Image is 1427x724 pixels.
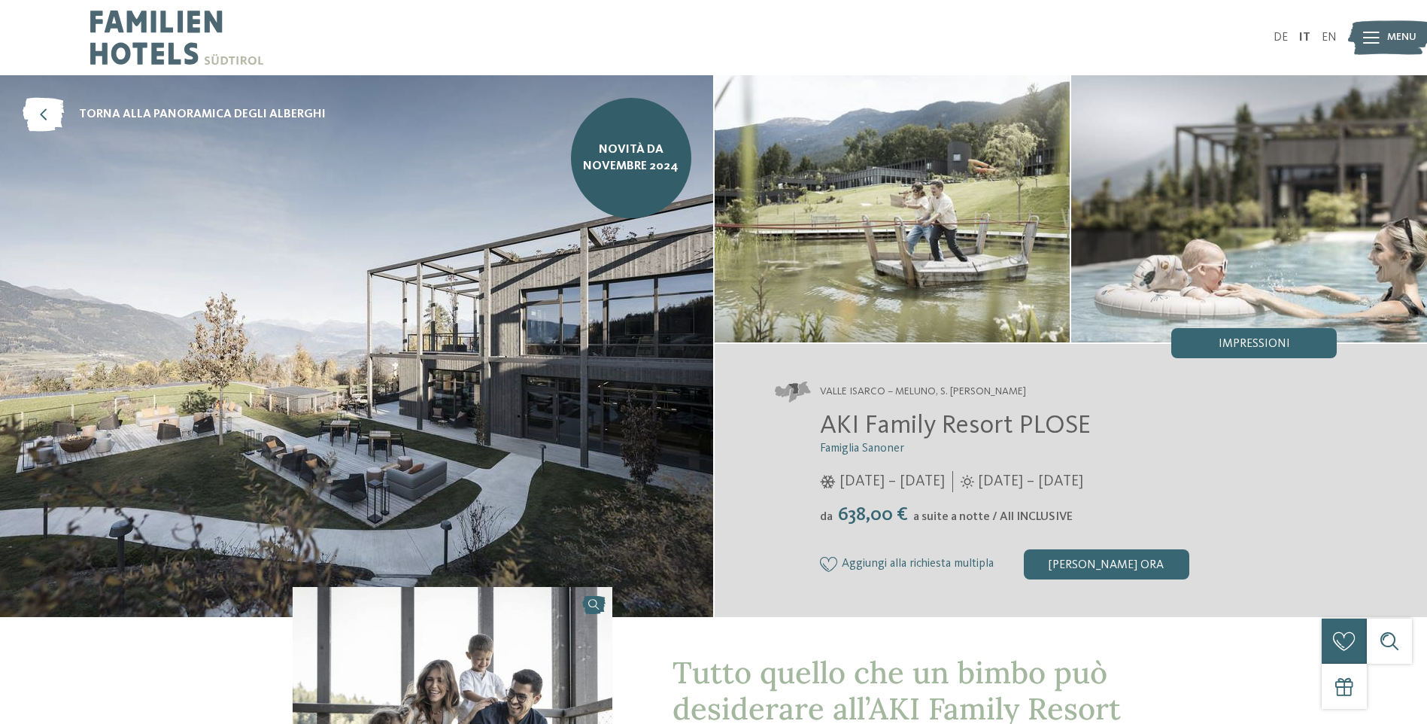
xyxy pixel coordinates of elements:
[1219,338,1290,350] span: Impressioni
[715,75,1070,342] img: AKI: tutto quello che un bimbo può desiderare
[820,412,1091,439] span: AKI Family Resort PLOSE
[1299,32,1310,44] a: IT
[840,471,945,492] span: [DATE] – [DATE]
[961,475,974,488] i: Orari d'apertura estate
[1274,32,1288,44] a: DE
[820,511,833,523] span: da
[1322,32,1337,44] a: EN
[1071,75,1427,342] img: AKI: tutto quello che un bimbo può desiderare
[1387,30,1416,45] span: Menu
[582,141,680,175] span: NOVITÀ da novembre 2024
[913,511,1073,523] span: a suite a notte / All INCLUSIVE
[820,443,904,455] span: Famiglia Sanoner
[834,505,912,525] span: 638,00 €
[1024,549,1189,580] div: [PERSON_NAME] ora
[23,98,326,132] a: torna alla panoramica degli alberghi
[978,471,1083,492] span: [DATE] – [DATE]
[820,385,1026,400] span: Valle Isarco – Meluno, S. [PERSON_NAME]
[842,558,994,571] span: Aggiungi alla richiesta multipla
[820,475,836,488] i: Orari d'apertura inverno
[79,106,326,123] span: torna alla panoramica degli alberghi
